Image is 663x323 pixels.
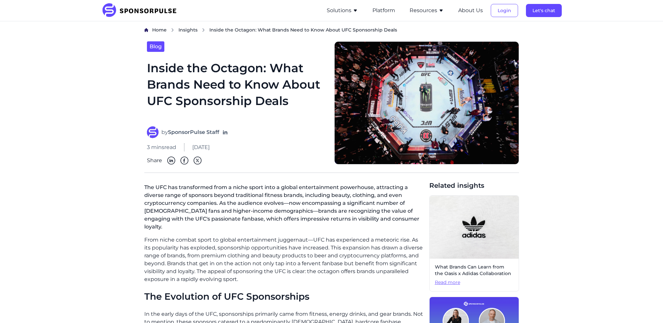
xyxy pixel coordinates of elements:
img: Facebook [180,157,188,164]
span: Share [147,157,162,164]
span: by [161,128,219,136]
img: Twitter [194,157,201,164]
a: Follow on LinkedIn [222,129,228,136]
button: Platform [372,7,395,14]
img: Getty Images courtesy of ufc.com https://www.ufc.com/octagon [334,41,519,164]
a: Platform [372,8,395,13]
p: From niche combat sport to global entertainment juggernaut—UFC has experienced a meteoric rise. A... [144,236,424,283]
img: Linkedin [167,157,175,164]
h2: The Evolution of UFC Sponsorships [144,291,424,302]
a: Blog [147,41,164,52]
span: Home [152,27,167,33]
img: chevron right [201,28,205,32]
span: Related insights [429,181,519,190]
a: Home [152,27,167,33]
span: [DATE] [192,143,210,151]
p: The UFC has transformed from a niche sport into a global entertainment powerhouse, attracting a d... [144,181,424,236]
button: About Us [458,7,483,14]
button: Solutions [327,7,358,14]
img: SponsorPulse Staff [147,126,159,138]
img: Home [144,28,148,32]
strong: SponsorPulse Staff [168,129,219,135]
a: What Brands Can Learn from the Oasis x Adidas CollaborationRead more [429,195,519,291]
span: Inside the Octagon: What Brands Need to Know About UFC Sponsorship Deals [209,27,397,33]
span: 3 mins read [147,143,176,151]
a: Login [491,8,518,13]
button: Let's chat [526,4,562,17]
img: Christian Wiediger, courtesy of Unsplash [430,196,519,259]
h1: Inside the Octagon: What Brands Need to Know About UFC Sponsorship Deals [147,60,326,118]
button: Login [491,4,518,17]
span: Read more [435,279,513,286]
img: SponsorPulse [102,3,181,18]
span: What Brands Can Learn from the Oasis x Adidas Collaboration [435,264,513,277]
button: Resources [410,7,444,14]
img: chevron right [171,28,175,32]
a: Insights [178,27,198,33]
span: Insights [178,27,198,33]
a: About Us [458,8,483,13]
a: Let's chat [526,8,562,13]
